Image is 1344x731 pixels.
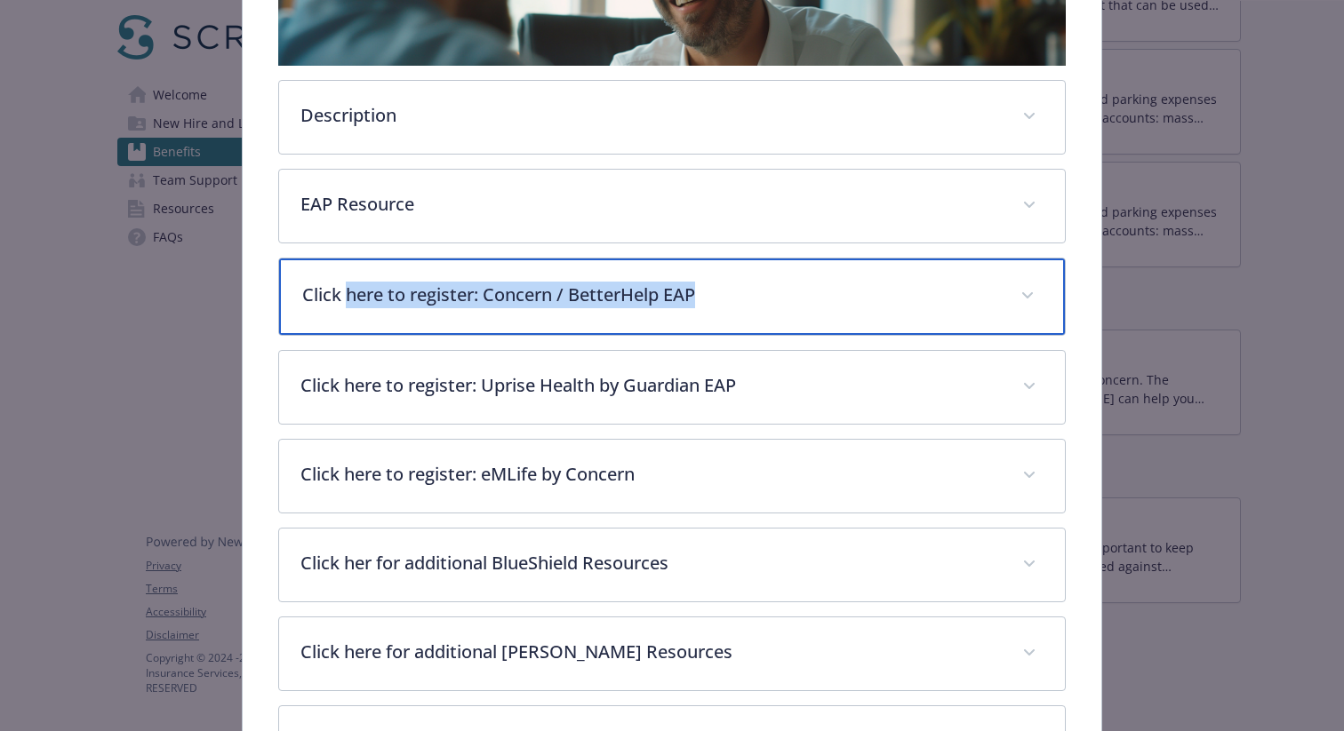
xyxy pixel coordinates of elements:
[302,282,999,308] p: Click here to register: Concern / BetterHelp EAP
[279,351,1065,424] div: Click here to register: Uprise Health by Guardian EAP
[279,170,1065,242] div: EAP Resource
[300,639,1001,665] p: Click here for additional [PERSON_NAME] Resources
[279,440,1065,512] div: Click here to register: eMLife by Concern
[279,528,1065,601] div: Click her for additional BlueShield Resources
[279,617,1065,690] div: Click here for additional [PERSON_NAME] Resources
[279,81,1065,154] div: Description
[279,258,1065,335] div: Click here to register: Concern / BetterHelp EAP
[300,461,1001,488] p: Click here to register: eMLife by Concern
[300,550,1001,576] p: Click her for additional BlueShield Resources
[300,191,1001,218] p: EAP Resource
[300,102,1001,129] p: Description
[300,372,1001,399] p: Click here to register: Uprise Health by Guardian EAP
